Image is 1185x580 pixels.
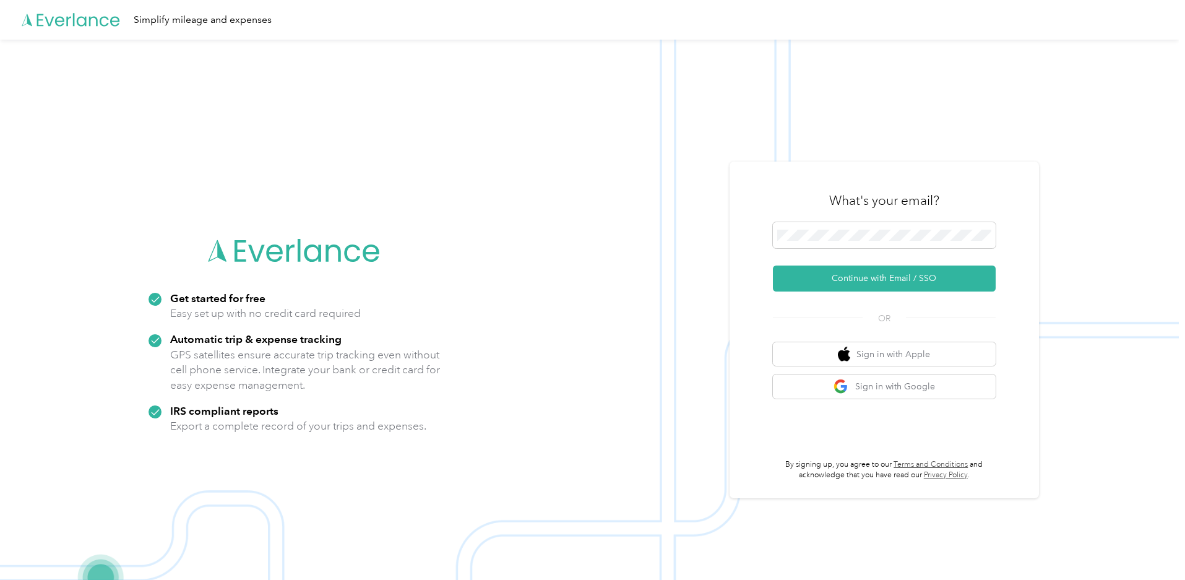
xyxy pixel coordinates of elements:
strong: Automatic trip & expense tracking [170,332,342,345]
img: apple logo [838,347,850,362]
a: Terms and Conditions [894,460,968,469]
p: Easy set up with no credit card required [170,306,361,321]
p: GPS satellites ensure accurate trip tracking even without cell phone service. Integrate your bank... [170,347,441,393]
div: Simplify mileage and expenses [134,12,272,28]
strong: Get started for free [170,292,265,305]
a: Privacy Policy [924,470,968,480]
p: Export a complete record of your trips and expenses. [170,418,426,434]
h3: What's your email? [829,192,939,209]
button: apple logoSign in with Apple [773,342,996,366]
button: google logoSign in with Google [773,374,996,399]
span: OR [863,312,906,325]
strong: IRS compliant reports [170,404,278,417]
img: google logo [834,379,849,394]
button: Continue with Email / SSO [773,266,996,292]
p: By signing up, you agree to our and acknowledge that you have read our . [773,459,996,481]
